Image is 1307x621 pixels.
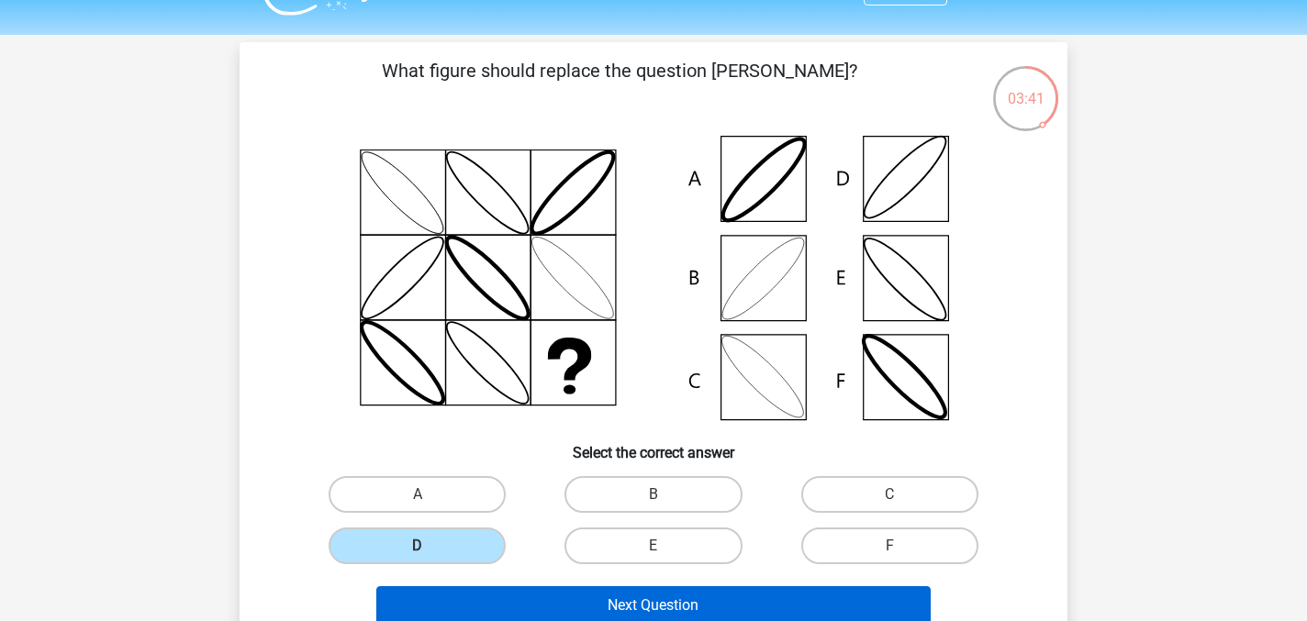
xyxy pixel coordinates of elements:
label: F [801,527,978,564]
h6: Select the correct answer [269,429,1038,461]
label: E [564,527,742,564]
label: D [329,527,506,564]
label: A [329,476,506,513]
div: 03:41 [991,64,1060,110]
p: What figure should replace the question [PERSON_NAME]? [269,57,969,112]
label: C [801,476,978,513]
label: B [564,476,742,513]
